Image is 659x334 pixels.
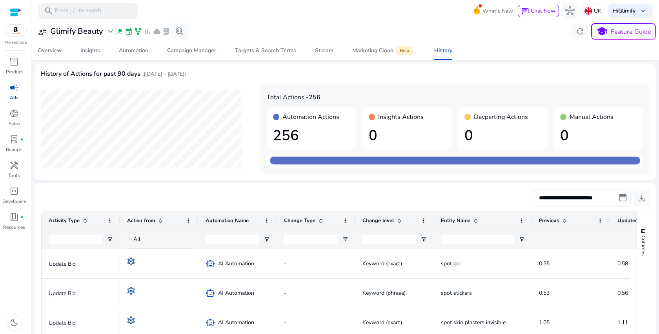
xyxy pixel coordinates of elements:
[167,48,216,53] div: Campaign Manager
[41,70,140,78] h4: History of Actions for past 90 days
[273,127,350,144] h1: 256
[617,217,638,224] span: Updated
[127,316,135,324] img: rule-automation.svg
[531,7,555,15] span: Chat Now
[539,260,550,267] span: 0.55
[264,236,270,243] button: Open Filter Menu
[309,93,320,102] b: 256
[584,7,592,15] img: uk.svg
[107,236,113,243] button: Open Filter Menu
[206,288,215,298] span: smart_toy
[206,318,215,327] span: smart_toy
[9,120,20,127] p: Sales
[342,236,348,243] button: Open Filter Menu
[539,319,550,326] span: 1.05
[144,27,151,35] span: bar_chart
[441,319,506,326] span: spot skin plasters invisible
[6,146,22,153] p: Reports
[464,127,541,144] h1: 0
[284,235,337,244] input: Change Type Filter Input
[133,235,140,243] span: All
[434,48,452,53] div: History
[362,235,416,244] input: Change level Filter Input
[9,83,19,92] span: campaign
[369,127,446,144] h1: 0
[441,260,461,267] span: spot gel
[613,8,635,14] p: Hi
[591,23,656,40] button: schoolFeature Guide
[9,161,19,170] span: handyman
[172,24,188,39] button: search_insights
[617,260,628,267] span: 0.58
[570,113,613,121] h4: Manual Actions
[284,289,286,297] span: -
[49,217,80,224] span: Activity Type
[362,217,394,224] span: Change level
[218,314,254,330] span: AI Automation
[9,318,19,327] span: dark_mode
[421,236,427,243] button: Open Filter Menu
[637,193,646,203] span: download
[38,27,47,36] span: user_attributes
[362,260,402,267] span: Keyword (exact)
[282,113,339,121] h4: Automation Actions
[206,259,215,268] span: smart_toy
[562,3,578,19] button: hub
[539,289,550,297] span: 0.53
[284,217,315,224] span: Change Type
[441,235,514,244] input: Entity Name Filter Input
[5,25,26,37] img: amazon.svg
[284,260,286,267] span: -
[49,235,102,244] input: Activity Type Filter Input
[127,287,135,295] img: rule-automation.svg
[115,27,123,35] span: wand_stars
[378,113,424,121] h4: Insights Actions
[618,7,635,15] b: Glimify
[175,27,184,36] span: search_insights
[611,27,651,37] p: Feature Guide
[119,48,148,53] div: Automation
[125,27,133,35] span: event
[44,6,53,16] span: search
[639,6,648,16] span: keyboard_arrow_down
[617,319,628,326] span: 1.11
[20,138,24,141] span: fiber_manual_record
[9,57,19,66] span: inventory_2
[144,70,186,78] p: ([DATE] - [DATE])
[441,289,472,297] span: spot stickers
[10,94,18,101] p: Ads
[235,48,296,53] div: Targets & Search Terms
[9,135,19,144] span: lab_profile
[9,186,19,196] span: code_blocks
[106,27,115,36] span: expand_more
[9,212,19,222] span: book_4
[9,109,19,118] span: donut_small
[55,7,101,15] p: Press to search
[565,6,575,16] span: hub
[206,217,249,224] span: Automation Name
[50,27,103,36] h3: Glimify Beauty
[640,235,647,256] span: Columns
[362,319,402,326] span: Keyword (exact)
[5,40,27,46] p: Marketplace
[38,48,62,53] div: Overview
[49,315,113,331] p: Update Bid
[539,217,559,224] span: Previous
[575,27,585,36] span: refresh
[6,68,23,75] p: Product
[20,215,24,219] span: fiber_manual_record
[80,48,100,53] div: Insights
[518,5,559,17] button: chatChat Now
[315,48,333,53] div: Stream
[49,256,113,272] p: Update Bid
[70,7,77,15] span: /
[596,26,608,37] span: school
[362,289,406,297] span: Keyword (phrase)
[49,285,113,301] p: Update Bid
[127,257,135,265] img: rule-automation.svg
[572,24,588,39] button: refresh
[482,4,513,18] span: What's New
[218,285,254,301] span: AI Automation
[206,235,259,244] input: Automation Name Filter Input
[617,289,628,297] span: 0.56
